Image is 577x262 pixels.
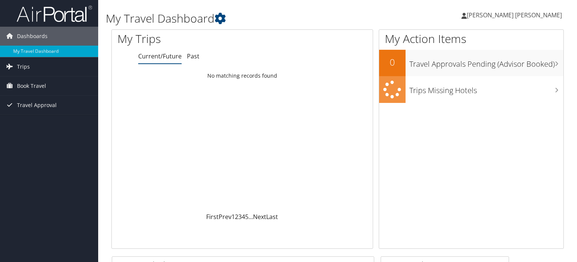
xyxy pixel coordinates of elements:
[266,213,278,221] a: Last
[112,69,373,83] td: No matching records found
[238,213,242,221] a: 3
[17,57,30,76] span: Trips
[206,213,219,221] a: First
[379,76,563,103] a: Trips Missing Hotels
[467,11,562,19] span: [PERSON_NAME] [PERSON_NAME]
[379,56,406,69] h2: 0
[409,55,563,69] h3: Travel Approvals Pending (Advisor Booked)
[235,213,238,221] a: 2
[248,213,253,221] span: …
[17,96,57,115] span: Travel Approval
[17,5,92,23] img: airportal-logo.png
[138,52,182,60] a: Current/Future
[379,50,563,76] a: 0Travel Approvals Pending (Advisor Booked)
[409,81,563,96] h3: Trips Missing Hotels
[117,31,258,47] h1: My Trips
[245,213,248,221] a: 5
[231,213,235,221] a: 1
[461,4,569,26] a: [PERSON_NAME] [PERSON_NAME]
[379,31,563,47] h1: My Action Items
[17,27,48,46] span: Dashboards
[253,213,266,221] a: Next
[17,77,46,95] span: Book Travel
[219,213,231,221] a: Prev
[187,52,199,60] a: Past
[106,11,415,26] h1: My Travel Dashboard
[242,213,245,221] a: 4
